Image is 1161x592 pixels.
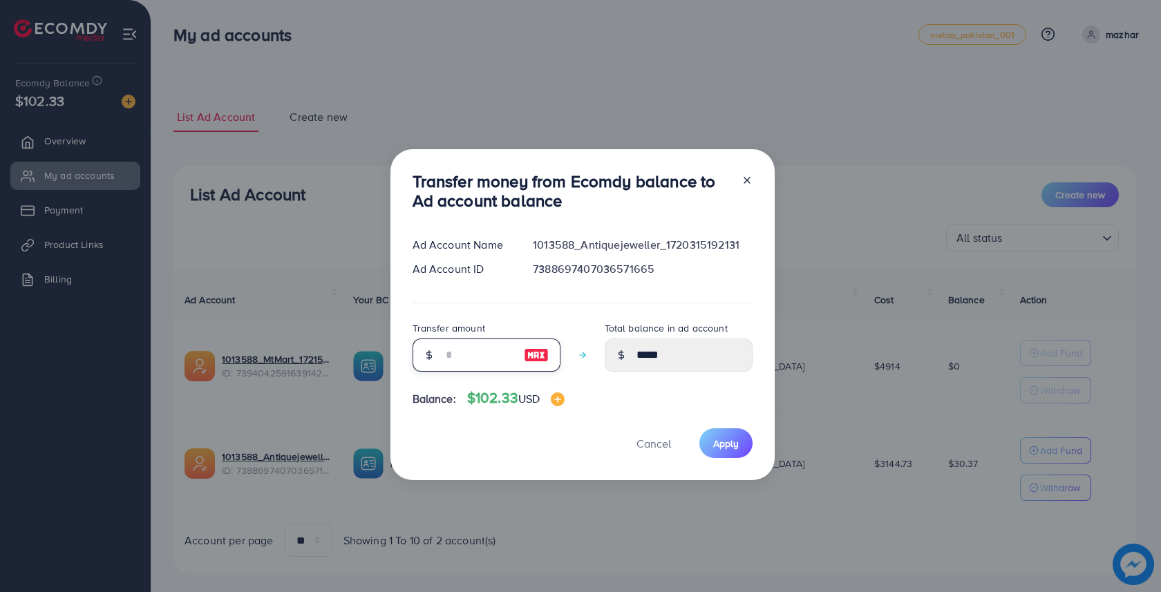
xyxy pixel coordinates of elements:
[713,437,739,450] span: Apply
[619,428,688,458] button: Cancel
[413,391,456,407] span: Balance:
[518,391,540,406] span: USD
[699,428,753,458] button: Apply
[413,171,730,211] h3: Transfer money from Ecomdy balance to Ad account balance
[413,321,485,335] label: Transfer amount
[467,390,565,407] h4: $102.33
[605,321,728,335] label: Total balance in ad account
[402,237,522,253] div: Ad Account Name
[522,237,763,253] div: 1013588_Antiquejeweller_1720315192131
[636,436,671,451] span: Cancel
[522,261,763,277] div: 7388697407036571665
[551,392,565,406] img: image
[402,261,522,277] div: Ad Account ID
[524,347,549,363] img: image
